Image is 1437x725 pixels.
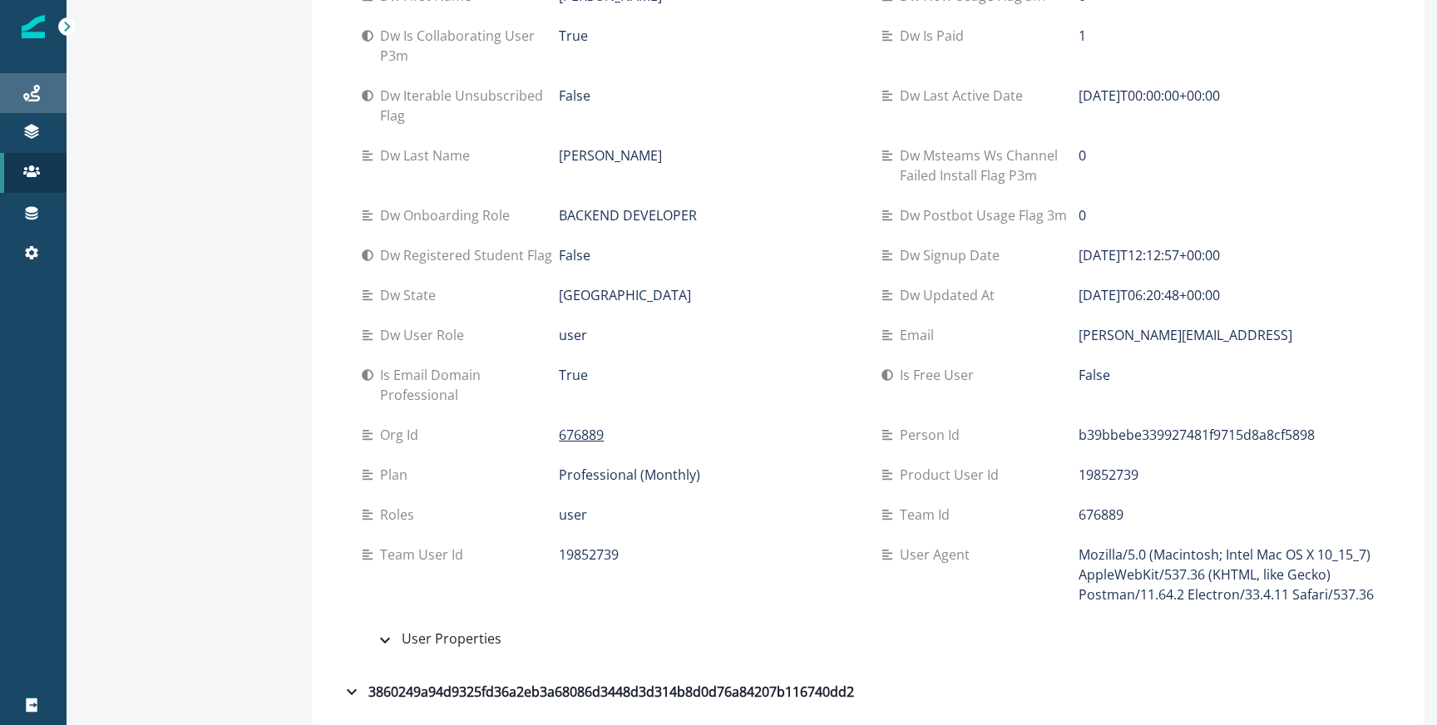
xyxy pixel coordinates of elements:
p: Person id [900,425,966,445]
p: Dw is collaborating user p3m [380,26,559,66]
p: Dw updated at [900,285,1001,305]
button: 3860249a94d9325fd36a2eb3a68086d3448d3d314b8d0d76a84207b116740dd2 [328,675,1408,708]
p: True [559,365,588,385]
p: b39bbebe339927481f9715d8a8cf5898 [1079,425,1315,445]
p: 19852739 [559,545,619,565]
p: 0 [1079,205,1086,225]
p: [DATE]T12:12:57+00:00 [1079,245,1220,265]
p: Dw last name [380,145,477,165]
p: Is free user [900,365,980,385]
img: Inflection [22,15,45,38]
p: Dw is paid [900,26,970,46]
p: False [559,86,590,106]
p: 19852739 [1079,465,1138,485]
p: 1 [1079,26,1086,46]
p: BACKEND DEVELOPER [559,205,697,225]
p: User agent [900,545,976,565]
p: Dw last active date [900,86,1030,106]
p: Dw onboarding role [380,205,516,225]
p: Mozilla/5.0 (Macintosh; Intel Mac OS X 10_15_7) AppleWebKit/537.36 (KHTML, like Gecko) Postman/11... [1079,545,1375,604]
p: Team user id [380,545,470,565]
p: Dw msteams ws channel failed install flag p3m [900,145,1079,185]
p: Org id [380,425,425,445]
div: 3860249a94d9325fd36a2eb3a68086d3448d3d314b8d0d76a84207b116740dd2 [342,682,854,702]
p: Is email domain professional [380,365,559,405]
p: user [559,505,587,525]
p: Email [900,325,941,345]
p: Dw signup date [900,245,1006,265]
div: User Properties [375,629,501,650]
p: False [559,245,590,265]
p: Dw postbot usage flag 3m [900,205,1074,225]
p: [PERSON_NAME][EMAIL_ADDRESS] [1079,325,1292,345]
p: Roles [380,505,421,525]
p: Dw user role [380,325,471,345]
p: True [559,26,588,46]
p: 0 [1079,145,1086,165]
p: Product user id [900,465,1005,485]
p: Professional (Monthly) [559,465,700,485]
p: 676889 [1079,505,1123,525]
p: [DATE]T06:20:48+00:00 [1079,285,1220,305]
p: False [1079,365,1110,385]
p: Dw iterable unsubscribed flag [380,86,559,126]
button: User Properties [362,622,1375,657]
p: [GEOGRAPHIC_DATA] [559,285,691,305]
p: Dw registered student flag [380,245,559,265]
p: [PERSON_NAME] [559,145,662,165]
p: 676889 [559,425,604,445]
p: Team id [900,505,956,525]
p: user [559,325,587,345]
p: Dw state [380,285,442,305]
p: Plan [380,465,414,485]
p: [DATE]T00:00:00+00:00 [1079,86,1220,106]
